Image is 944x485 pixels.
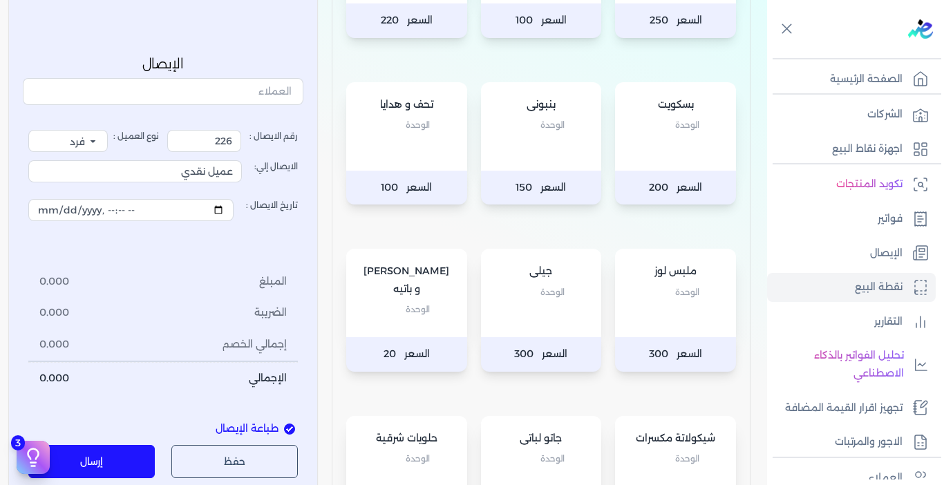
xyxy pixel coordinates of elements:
p: السعر [481,3,602,38]
a: الصفحة الرئيسية [767,65,936,94]
span: 0.000 [39,371,69,386]
select: نوع العميل : [28,130,108,152]
span: طباعة الإيصال [216,422,279,437]
p: السعر [346,3,467,38]
p: السعر [615,337,736,372]
p: الإيصال [23,55,303,73]
label: تاريخ الايصال : [28,191,298,229]
span: 150 [516,179,532,197]
span: الوحدة [675,116,699,134]
a: الشركات [767,100,936,129]
a: تحليل الفواتير بالذكاء الاصطناعي [767,341,936,388]
label: رقم الايصال : [167,130,298,152]
span: الوحدة [406,116,430,134]
span: 300 [514,345,534,363]
button: العملاء [23,79,303,111]
span: إجمالي الخصم [223,337,287,352]
p: شيكولاتة مكسرات [629,430,722,448]
p: السعر [481,337,602,372]
span: 220 [381,12,399,30]
span: الوحدة [540,283,565,301]
p: جاتو لباتى [495,430,588,448]
span: المبلغ [259,274,287,289]
span: الوحدة [540,450,565,468]
a: الإيصال [767,239,936,268]
p: بنبونى [495,96,588,114]
p: بسكويت [629,96,722,114]
span: الضريبة [254,306,287,321]
button: 3 [17,441,50,474]
p: اجهزة نقاط البيع [832,140,903,158]
label: نوع العميل : [28,130,159,152]
button: حفظ [171,445,298,478]
span: 0.000 [39,306,69,321]
input: تاريخ الايصال : [28,199,234,221]
a: التقارير [767,307,936,336]
p: الصفحة الرئيسية [830,70,903,88]
a: تجهيز اقرار القيمة المضافة [767,394,936,423]
p: فواتير [878,210,903,228]
a: نقطة البيع [767,273,936,302]
p: الاجور والمرتبات [835,433,903,451]
label: الايصال إلي: [28,152,298,191]
p: حلويات شرقية [360,430,453,448]
a: تكويد المنتجات [767,170,936,199]
p: [PERSON_NAME] و باتيه [360,263,453,298]
span: الوحدة [675,450,699,468]
p: الشركات [867,106,903,124]
span: 20 [384,345,396,363]
span: 3 [11,435,25,450]
img: logo [908,19,933,39]
a: فواتير [767,205,936,234]
p: التقارير [874,313,903,331]
p: نقطة البيع [855,278,903,296]
span: 100 [516,12,533,30]
span: الوحدة [540,116,565,134]
span: 100 [381,179,398,197]
p: السعر [481,171,602,205]
p: جيلى [495,263,588,280]
p: ملبس لوز [629,263,722,280]
p: السعر [346,337,467,372]
button: إرسال [28,445,155,478]
a: اجهزة نقاط البيع [767,135,936,164]
span: الإجمالي [249,371,287,386]
p: الإيصال [870,245,903,263]
p: تحف و هدايا [360,96,453,114]
p: تحليل الفواتير بالذكاء الاصطناعي [774,347,904,382]
p: تكويد المنتجات [836,175,903,193]
span: الوحدة [406,450,430,468]
span: الوحدة [675,283,699,301]
span: 250 [650,12,668,30]
span: 300 [649,345,668,363]
span: 0.000 [39,274,69,289]
span: 200 [649,179,668,197]
p: السعر [615,171,736,205]
input: الايصال إلي: [28,160,242,182]
input: رقم الايصال : [167,130,241,152]
input: العملاء [23,79,303,105]
p: تجهيز اقرار القيمة المضافة [785,399,903,417]
input: طباعة الإيصال [284,424,295,435]
a: الاجور والمرتبات [767,428,936,457]
span: 0.000 [39,337,69,352]
span: الوحدة [406,301,430,318]
p: السعر [615,3,736,38]
p: السعر [346,171,467,205]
